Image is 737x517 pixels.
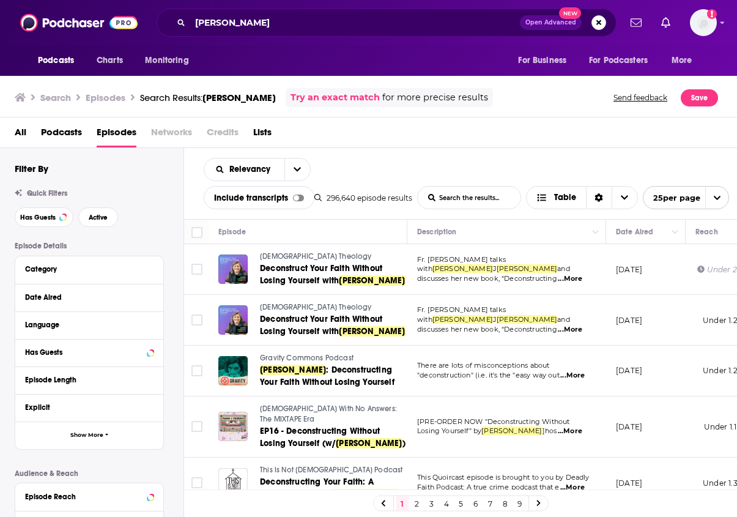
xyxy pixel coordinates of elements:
[260,303,372,311] span: [DEMOGRAPHIC_DATA] Theology
[560,483,585,493] span: ...More
[543,426,557,435] span: ]hos
[136,49,204,72] button: open menu
[260,364,406,389] a: [PERSON_NAME]: Deconstructing Your Faith Without Losing Yourself
[140,92,276,103] div: Search Results:
[432,315,493,324] span: [PERSON_NAME]
[509,49,582,72] button: open menu
[411,496,423,511] a: 2
[260,263,382,286] span: Deconstruct Your Faith Without Losing Yourself with
[663,49,708,72] button: open menu
[581,49,665,72] button: open menu
[284,158,310,180] button: open menu
[25,289,154,305] button: Date Aired
[554,193,576,202] span: Table
[25,493,143,501] div: Episode Reach
[396,496,409,511] a: 1
[40,92,71,103] h3: Search
[151,122,192,147] span: Networks
[97,122,136,147] span: Episodes
[525,20,576,26] span: Open Advanced
[417,305,506,324] span: Fr. [PERSON_NAME] talks with
[25,317,154,332] button: Language
[497,315,557,324] span: [PERSON_NAME]
[417,417,570,426] span: [PRE-ORDER NOW "Deconstructing Without
[260,404,397,424] span: [DEMOGRAPHIC_DATA] With No Answers: The MIXTAPE Era
[190,13,520,32] input: Search podcasts, credits, & more...
[41,122,82,147] a: Podcasts
[339,326,405,337] span: [PERSON_NAME]
[470,496,482,511] a: 6
[455,496,467,511] a: 5
[417,426,481,435] span: Losing Yourself" by
[417,361,550,370] span: There are lots of misconceptions about
[417,473,590,482] span: This Quoircast episode is brought to you by Deadly
[558,325,582,335] span: ...More
[86,92,125,103] h3: Episodes
[260,365,326,375] span: [PERSON_NAME]
[626,12,646,33] a: Show notifications dropdown
[586,187,612,209] div: Sort Direction
[668,225,683,240] button: Column Actions
[204,158,311,181] h2: Choose List sort
[25,400,154,415] button: Explicit
[417,371,560,379] span: "deconstruction" (i.e. it's the "easy way out
[616,225,653,239] div: Date Aired
[681,89,718,106] button: Save
[402,438,406,448] span: )
[253,122,272,147] span: Lists
[526,186,638,209] h2: Choose View
[514,496,526,511] a: 9
[145,52,188,69] span: Monitoring
[339,275,405,286] span: [PERSON_NAME]
[89,49,130,72] a: Charts
[417,325,557,333] span: discusses her new book, “Deconstructing
[20,11,138,34] img: Podchaser - Follow, Share and Rate Podcasts
[260,302,406,313] a: [DEMOGRAPHIC_DATA] Theology
[20,214,56,221] span: Has Guests
[15,422,163,449] button: Show More
[25,403,146,412] div: Explicit
[610,88,671,107] button: Send feedback
[260,465,406,476] a: This Is Not [DEMOGRAPHIC_DATA] Podcast
[260,251,406,262] a: [DEMOGRAPHIC_DATA] Theology
[260,477,374,499] span: Deconstructing Your Faith: A Conversation With
[15,207,73,227] button: Has Guests
[260,252,372,261] span: [DEMOGRAPHIC_DATA] Theology
[643,186,729,209] button: open menu
[557,264,570,273] span: and
[15,163,48,174] h2: Filter By
[29,49,90,72] button: open menu
[191,365,202,376] span: Toggle select row
[432,264,493,273] span: [PERSON_NAME]
[15,122,26,147] span: All
[260,476,406,500] a: Deconstructing Your Faith: A Conversation With[PERSON_NAME]
[191,477,202,488] span: Toggle select row
[558,426,582,436] span: ...More
[426,496,438,511] a: 3
[260,314,382,337] span: Deconstruct Your Faith Without Losing Yourself with
[25,265,146,273] div: Category
[484,496,497,511] a: 7
[218,225,246,239] div: Episode
[27,189,67,198] span: Quick Filters
[70,432,103,439] span: Show More
[497,264,557,273] span: [PERSON_NAME]
[25,344,154,360] button: Has Guests
[157,9,617,37] div: Search podcasts, credits, & more...
[588,225,603,240] button: Column Actions
[481,426,542,435] span: [PERSON_NAME]
[690,9,717,36] img: User Profile
[707,9,717,19] svg: Add a profile image
[229,165,275,174] span: Relevancy
[440,496,453,511] a: 4
[690,9,717,36] button: Show profile menu
[557,315,570,324] span: and
[589,52,648,69] span: For Podcasters
[191,421,202,432] span: Toggle select row
[207,122,239,147] span: Credits
[690,9,717,36] span: Logged in as broadleafbooks_
[260,313,406,338] a: Deconstruct Your Faith Without Losing Yourself with[PERSON_NAME]
[78,207,118,227] button: Active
